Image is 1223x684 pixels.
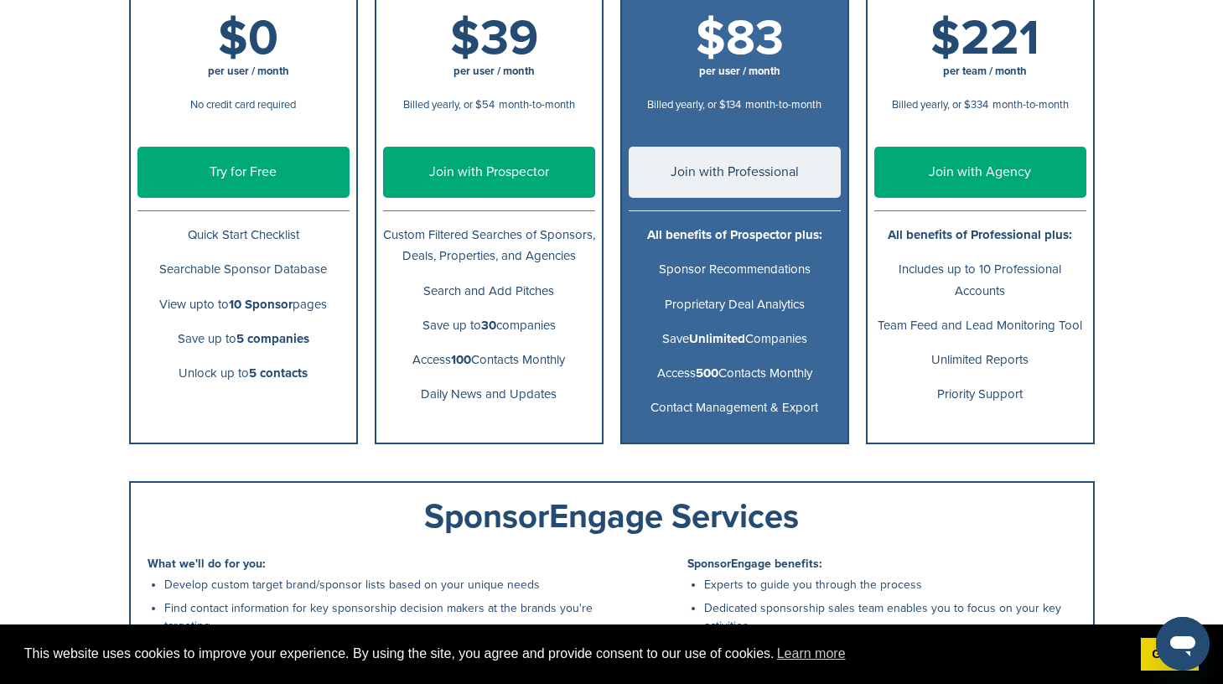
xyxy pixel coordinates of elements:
p: Quick Start Checklist [137,225,350,246]
p: Daily News and Updates [383,384,595,405]
span: $39 [450,9,538,68]
p: View upto to pages [137,294,350,315]
b: 30 [481,318,496,333]
p: Access Contacts Monthly [383,350,595,370]
p: Priority Support [874,384,1086,405]
p: Searchable Sponsor Database [137,259,350,280]
li: Experts to guide you through the process [704,576,1076,593]
span: No credit card required [190,98,296,111]
a: dismiss cookie message [1141,638,1199,671]
p: Unlock up to [137,363,350,384]
li: Develop custom target brand/sponsor lists based on your unique needs [164,576,604,593]
span: per user / month [453,65,535,78]
b: 5 companies [236,331,309,346]
b: What we'll do for you: [148,557,266,571]
b: 10 Sponsor [229,297,293,312]
span: month-to-month [745,98,821,111]
a: learn more about cookies [775,641,848,666]
span: month-to-month [992,98,1069,111]
p: Save Companies [629,329,841,350]
p: Contact Management & Export [629,397,841,418]
li: Dedicated sponsorship sales team enables you to focus on your key activities [704,599,1076,635]
span: Billed yearly, or $334 [892,98,988,111]
a: Join with Professional [629,147,841,198]
a: Try for Free [137,147,350,198]
span: per user / month [699,65,780,78]
b: All benefits of Prospector plus: [647,227,822,242]
b: 100 [451,352,471,367]
li: Find contact information for key sponsorship decision makers at the brands you're targeting [164,599,604,635]
span: $0 [218,9,278,68]
span: $83 [696,9,784,68]
p: Save up to companies [383,315,595,336]
p: Includes up to 10 Professional Accounts [874,259,1086,301]
p: Team Feed and Lead Monitoring Tool [874,315,1086,336]
a: Join with Prospector [383,147,595,198]
p: Proprietary Deal Analytics [629,294,841,315]
span: Billed yearly, or $54 [403,98,495,111]
p: Unlimited Reports [874,350,1086,370]
a: Join with Agency [874,147,1086,198]
b: 5 contacts [249,365,308,381]
span: month-to-month [499,98,575,111]
div: SponsorEngage Services [148,500,1076,533]
b: All benefits of Professional plus: [888,227,1072,242]
span: $221 [930,9,1039,68]
p: Access Contacts Monthly [629,363,841,384]
p: Sponsor Recommendations [629,259,841,280]
p: Save up to [137,329,350,350]
span: per team / month [943,65,1027,78]
span: This website uses cookies to improve your experience. By using the site, you agree and provide co... [24,641,1127,666]
span: per user / month [208,65,289,78]
p: Search and Add Pitches [383,281,595,302]
iframe: Button to launch messaging window [1156,617,1210,671]
b: 500 [696,365,718,381]
b: SponsorEngage benefits: [687,557,822,571]
span: Billed yearly, or $134 [647,98,741,111]
p: Custom Filtered Searches of Sponsors, Deals, Properties, and Agencies [383,225,595,267]
b: Unlimited [689,331,745,346]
